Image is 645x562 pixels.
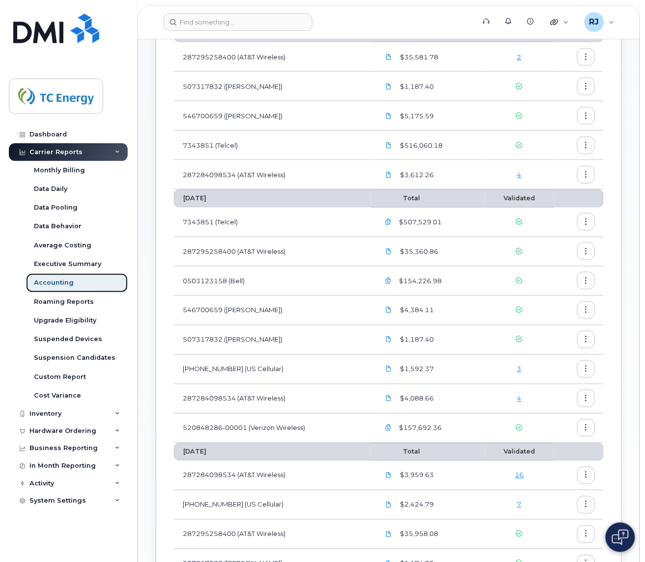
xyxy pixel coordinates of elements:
[380,48,398,65] a: TCEnergy.287295258400_20250811_F.pdf
[517,171,522,179] a: 4
[380,107,398,124] a: TCEnergy.Rogers-Aug08_2025-3033178534.pdf
[174,189,371,207] th: [DATE]
[398,306,434,315] span: $4,384.11
[517,501,522,508] a: 7
[485,189,554,207] th: Validated
[397,217,442,227] span: $507,529.01
[515,471,524,479] a: 16
[380,166,398,183] a: TCEnergy.287284098534_20250801_F.pdf
[398,530,439,539] span: $35,958.08
[380,243,398,260] a: TCEnergy.287295258400_20250711_F.pdf
[164,13,312,31] input: Find something...
[174,101,371,131] td: 546700659 ([PERSON_NAME])
[174,160,371,189] td: 287284098534 (AT&T Wireless)
[380,361,398,378] a: US Cellular 920835974 07082025 Inv 0742455364.pdf
[174,325,371,355] td: 507317832 ([PERSON_NAME])
[380,194,421,202] span: Total
[174,42,371,72] td: 287295258400 (AT&T Wireless)
[398,141,443,150] span: $516,060.18
[174,414,371,443] td: 520848286-00001 (Verizon Wireless)
[174,520,371,549] td: 287295258400 (AT&T Wireless)
[380,526,398,543] a: TCEnergy.287295258400_20250611_F.pdf
[397,276,442,286] span: $154,226.98
[174,72,371,101] td: 507317832 ([PERSON_NAME])
[380,136,398,154] a: RReporteFyc_588239_588239.xlsx
[517,53,522,61] a: 2
[380,331,398,348] a: TCEnergy.Rogers-Jul08_2025-3018918046.pdf
[397,424,442,433] span: $157,692.36
[174,237,371,267] td: 287295258400 (AT&T Wireless)
[589,16,599,28] span: RJ
[398,500,434,509] span: $2,424.79
[174,208,371,237] td: 7343851 (Telcel)
[174,355,371,384] td: [PHONE_NUMBER] (US Cellular)
[398,247,439,256] span: $35,360.86
[398,111,434,121] span: $5,175.59
[380,390,398,407] a: TCEnergy.287284098534_20250701_F.pdf
[398,82,434,91] span: $1,187.40
[517,365,522,373] a: 3
[380,496,398,513] a: US Cellular 920835974 06082025.pdf
[398,335,434,345] span: $1,187.40
[380,467,398,484] a: TCEnergy.287284098534_20250601_F.pdf
[174,443,371,461] th: [DATE]
[380,302,398,319] a: TCEnergy.Rogers-Jul08_2025-3018917546.pdf
[174,461,371,490] td: 287284098534 (AT&T Wireless)
[485,443,554,461] th: Validated
[380,448,421,455] span: Total
[578,12,621,32] div: Renay John
[174,296,371,325] td: 546700659 ([PERSON_NAME])
[174,490,371,520] td: [PHONE_NUMBER] (US Cellular)
[612,530,629,545] img: Open chat
[398,170,434,180] span: $3,612.26
[174,131,371,160] td: 7343851 (Telcel)
[398,394,434,403] span: $4,088.66
[517,395,522,402] a: 4
[174,384,371,414] td: 287284098534 (AT&T Wireless)
[398,53,439,62] span: $35,581.78
[380,78,398,95] a: TCEnergy.Rogers-Aug08_2025-3033178787.pdf
[398,365,434,374] span: $1,592.37
[544,12,576,32] div: Quicklinks
[398,471,434,480] span: $3,959.63
[174,267,371,296] td: 0503123158 (Bell)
